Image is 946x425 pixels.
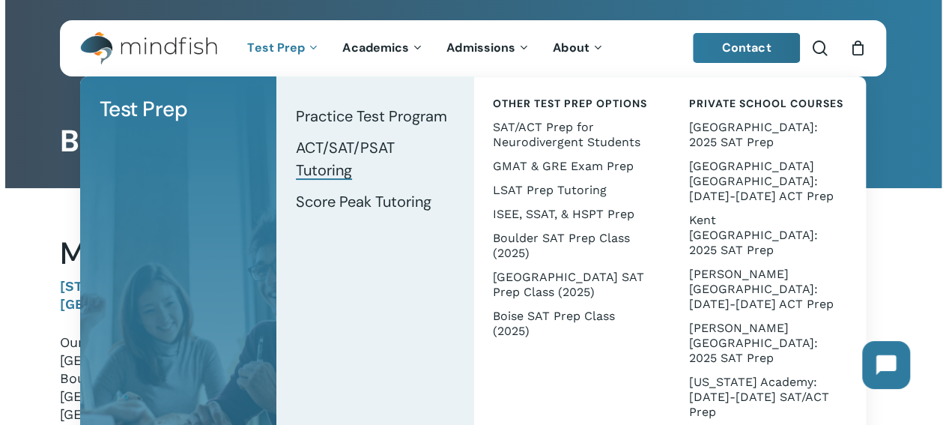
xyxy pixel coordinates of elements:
a: SAT/ACT Prep for Neurodivergent Students [488,115,655,154]
a: Other Test Prep Options [488,91,655,115]
span: Boise SAT Prep Class (2025) [493,309,615,338]
a: [US_STATE] Academy: [DATE]-[DATE] SAT/ACT Prep [685,370,851,424]
span: GMAT & GRE Exam Prep [493,159,634,173]
span: Test Prep [100,95,188,123]
span: [GEOGRAPHIC_DATA]: 2025 SAT Prep [689,120,818,149]
span: Practice Test Program [296,106,447,126]
a: [GEOGRAPHIC_DATA] [GEOGRAPHIC_DATA]: [DATE]-[DATE] ACT Prep [685,154,851,208]
a: [PERSON_NAME][GEOGRAPHIC_DATA]: [DATE]-[DATE] ACT Prep [685,262,851,316]
span: Contact [722,40,771,55]
a: [PERSON_NAME][GEOGRAPHIC_DATA]: 2025 SAT Prep [685,316,851,370]
span: Score Peak Tutoring [296,192,431,211]
span: Admissions [446,40,515,55]
a: Practice Test Program [291,100,458,132]
span: [PERSON_NAME][GEOGRAPHIC_DATA]: 2025 SAT Prep [689,321,818,365]
span: LSAT Prep Tutoring [493,183,607,197]
a: Test Prep [95,91,261,127]
span: Test Prep [247,40,305,55]
a: About [542,42,616,55]
a: Contact [693,33,801,63]
span: ACT/SAT/PSAT Tutoring [296,138,395,180]
a: Private School Courses [685,91,851,115]
span: Boulder SAT Prep Class (2025) [493,231,630,260]
a: Score Peak Tutoring [291,186,458,217]
a: GMAT & GRE Exam Prep [488,154,655,178]
a: [GEOGRAPHIC_DATA] SAT Prep Class (2025) [488,265,655,304]
a: Kent [GEOGRAPHIC_DATA]: 2025 SAT Prep [685,208,851,262]
span: [PERSON_NAME][GEOGRAPHIC_DATA]: [DATE]-[DATE] ACT Prep [689,267,834,311]
a: Boise SAT Prep Class (2025) [488,304,655,343]
span: [GEOGRAPHIC_DATA] [GEOGRAPHIC_DATA]: [DATE]-[DATE] ACT Prep [689,159,834,203]
a: Test Prep [236,42,331,55]
iframe: Chatbot [847,326,925,404]
span: [US_STATE] Academy: [DATE]-[DATE] SAT/ACT Prep [689,375,829,419]
strong: [STREET_ADDRESS] [60,278,191,294]
span: About [553,40,589,55]
span: Academics [342,40,409,55]
span: SAT/ACT Prep for Neurodivergent Students [493,120,640,149]
a: LSAT Prep Tutoring [488,178,655,202]
a: ACT/SAT/PSAT Tutoring [291,132,458,186]
a: ISEE, SSAT, & HSPT Prep [488,202,655,226]
nav: Main Menu [236,20,615,76]
h2: Mindfish Test Prep [60,235,450,272]
a: [GEOGRAPHIC_DATA]: 2025 SAT Prep [685,115,851,154]
span: Other Test Prep Options [493,97,647,110]
span: Kent [GEOGRAPHIC_DATA]: 2025 SAT Prep [689,213,818,257]
h1: Boulder Office [60,124,886,160]
a: Cart [849,40,866,56]
span: ISEE, SSAT, & HSPT Prep [493,207,634,221]
a: Admissions [435,42,542,55]
span: [GEOGRAPHIC_DATA] SAT Prep Class (2025) [493,270,644,299]
header: Main Menu [60,20,886,76]
span: Private School Courses [689,97,843,110]
a: Boulder SAT Prep Class (2025) [488,226,655,265]
a: Academics [331,42,435,55]
strong: [GEOGRAPHIC_DATA] [60,296,198,312]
